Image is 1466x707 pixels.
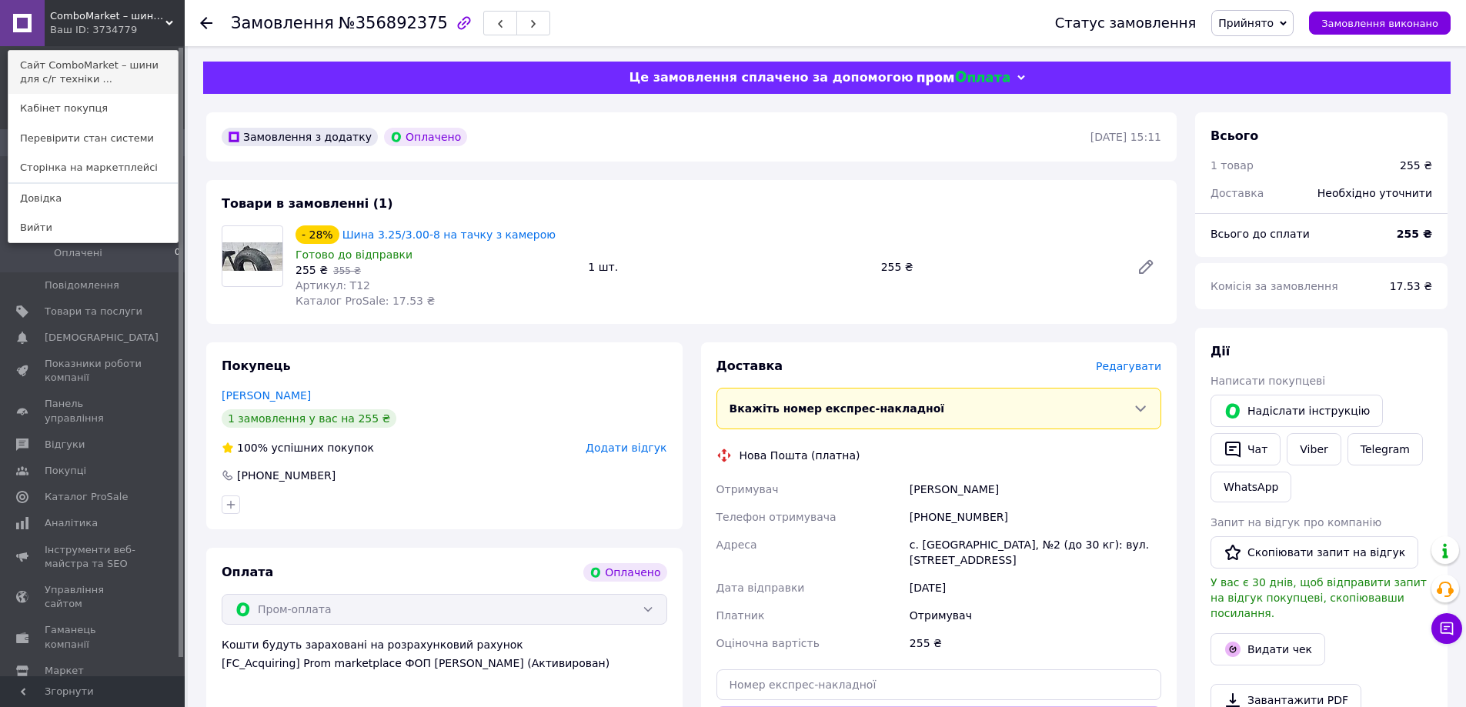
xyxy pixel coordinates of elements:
div: Статус замовлення [1055,15,1197,31]
a: Telegram [1347,433,1423,465]
span: Додати відгук [586,442,666,454]
span: Покупці [45,464,86,478]
a: Редагувати [1130,252,1161,282]
div: Необхідно уточнити [1308,176,1441,210]
div: Кошти будуть зараховані на розрахунковий рахунок [222,637,667,671]
span: Комісія за замовлення [1211,280,1338,292]
span: Запит на відгук про компанію [1211,516,1381,529]
div: 1 шт. [582,256,874,278]
div: 255 ₴ [1400,158,1432,173]
span: Дії [1211,344,1230,359]
span: Оплата [222,565,273,579]
div: Повернутися назад [200,15,212,31]
div: 1 замовлення у вас на 255 ₴ [222,409,396,428]
b: 255 ₴ [1397,228,1432,240]
span: Товари та послуги [45,305,142,318]
span: Отримувач [716,483,779,495]
span: Панель управління [45,397,142,425]
span: Показники роботи компанії [45,357,142,385]
div: [FC_Acquiring] Prom marketplace ФОП [PERSON_NAME] (Активирован) [222,655,667,671]
span: Інструменти веб-майстра та SEO [45,543,142,571]
span: ComboMarket – шини для с/г техніки та мототранспорту [50,9,165,23]
span: Доставка [716,359,783,373]
div: Оплачено [583,563,666,582]
a: Довідка [8,184,178,213]
div: Замовлення з додатку [222,128,378,146]
a: Viber [1287,433,1341,465]
span: У вас є 30 днів, щоб відправити запит на відгук покупцеві, скопіювавши посилання. [1211,576,1427,619]
img: Шина 3.25/3.00-8 на тачку з камерою [222,242,282,271]
span: 100% [237,442,268,454]
span: Каталог ProSale: 17.53 ₴ [296,295,435,307]
span: Повідомлення [45,278,119,292]
a: [PERSON_NAME] [222,389,311,402]
span: Редагувати [1096,360,1161,372]
div: Нова Пошта (платна) [736,448,864,463]
div: 255 ₴ [907,629,1164,657]
button: Видати чек [1211,633,1325,665]
span: Доставка [1211,187,1264,199]
span: Всього [1211,128,1258,143]
button: Чат [1211,433,1281,465]
div: успішних покупок [222,440,374,455]
div: с. [GEOGRAPHIC_DATA], №2 (до 30 кг): вул. [STREET_ADDRESS] [907,531,1164,574]
div: Оплачено [384,128,467,146]
span: Написати покупцеві [1211,375,1325,387]
span: №356892375 [339,14,448,32]
span: Прийнято [1218,17,1274,29]
span: Це замовлення сплачено за допомогою [629,70,913,85]
span: Каталог ProSale [45,490,128,504]
a: Сайт ComboMarket – шини для с/г техніки ... [8,51,178,94]
button: Скопіювати запит на відгук [1211,536,1418,569]
span: 17.53 ₴ [1390,280,1432,292]
div: [PHONE_NUMBER] [907,503,1164,531]
span: Управління сайтом [45,583,142,611]
div: Ваш ID: 3734779 [50,23,115,37]
span: Аналітика [45,516,98,530]
span: Телефон отримувача [716,511,837,523]
span: Замовлення виконано [1321,18,1438,29]
span: 355 ₴ [333,265,361,276]
a: WhatsApp [1211,472,1291,502]
a: Сторінка на маркетплейсі [8,153,178,182]
span: Оціночна вартість [716,637,820,649]
span: Гаманець компанії [45,623,142,651]
span: Оплачені [54,246,102,260]
a: Вийти [8,213,178,242]
span: 1 товар [1211,159,1254,172]
span: 0 [175,246,180,260]
span: Адреса [716,539,757,551]
div: - 28% [296,225,339,244]
span: Відгуки [45,438,85,452]
span: 255 ₴ [296,264,328,276]
button: Надіслати інструкцію [1211,395,1383,427]
span: Дата відправки [716,582,805,594]
span: Замовлення [231,14,334,32]
span: Готово до відправки [296,248,412,261]
a: Кабінет покупця [8,94,178,123]
a: Шина 3.25/3.00-8 на тачку з камерою [342,228,556,241]
span: [DEMOGRAPHIC_DATA] [45,331,159,345]
div: [DATE] [907,574,1164,602]
button: Замовлення виконано [1309,12,1451,35]
button: Чат з покупцем [1431,613,1462,644]
time: [DATE] 15:11 [1090,131,1161,143]
a: Перевірити стан системи [8,124,178,153]
span: Артикул: Т12 [296,279,370,292]
div: Отримувач [907,602,1164,629]
span: Платник [716,609,765,622]
span: Вкажіть номер експрес-накладної [730,402,945,415]
input: Номер експрес-накладної [716,669,1162,700]
img: evopay logo [917,71,1010,85]
div: [PHONE_NUMBER] [235,468,337,483]
div: 255 ₴ [875,256,1124,278]
span: Всього до сплати [1211,228,1310,240]
div: [PERSON_NAME] [907,475,1164,503]
span: Товари в замовленні (1) [222,196,393,211]
span: Покупець [222,359,291,373]
span: Маркет [45,664,84,678]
